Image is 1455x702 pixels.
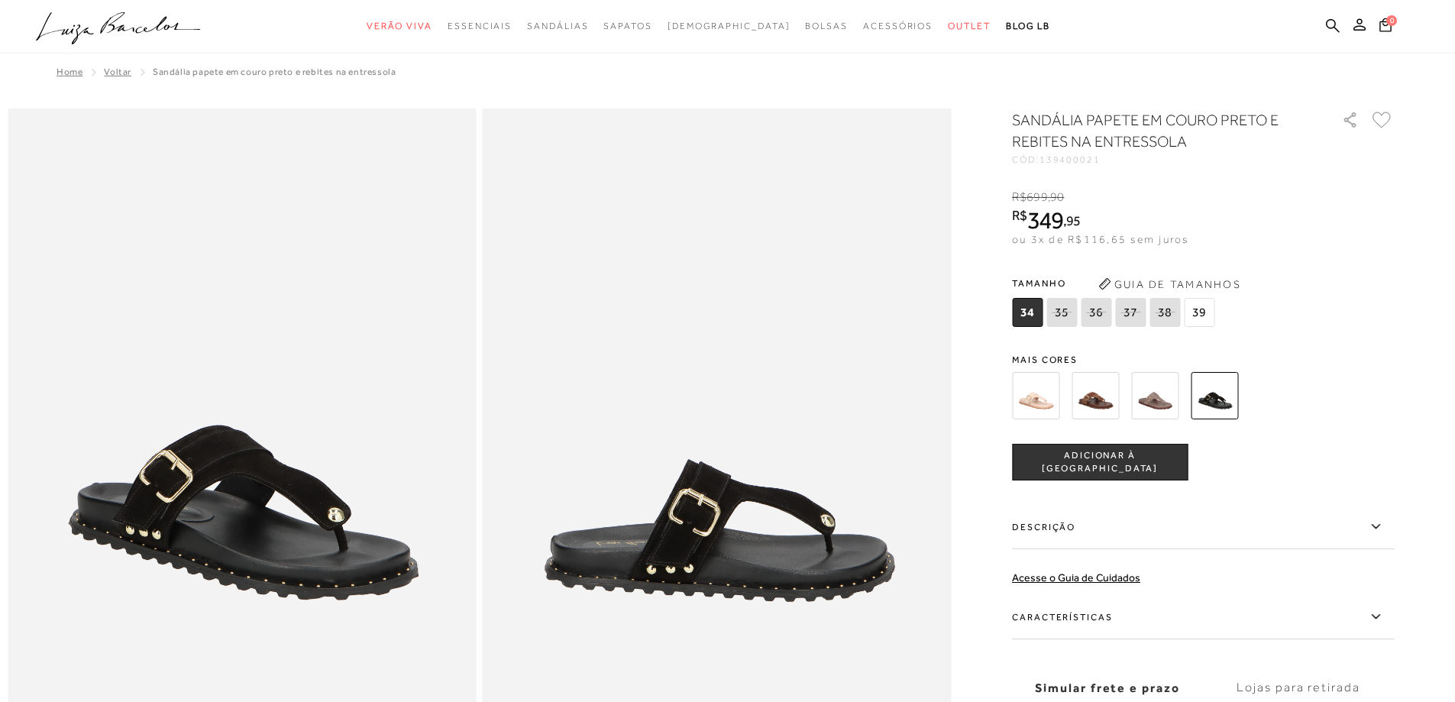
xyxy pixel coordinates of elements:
[367,12,432,40] a: noSubCategoriesText
[1012,595,1394,639] label: Características
[104,66,131,77] a: Voltar
[1012,298,1043,327] span: 34
[1013,449,1187,476] span: ADICIONAR À [GEOGRAPHIC_DATA]
[668,12,791,40] a: noSubCategoriesText
[1063,214,1081,228] i: ,
[1375,17,1396,37] button: 0
[527,21,588,31] span: Sandálias
[1093,272,1246,296] button: Guia de Tamanhos
[1131,372,1179,419] img: SANDÁLIA PAPETE EM COURO CINZA DUMBO E REBITES NA ENTRESSOLA
[1012,209,1027,222] i: R$
[1012,233,1188,245] span: ou 3x de R$116,65 sem juros
[1012,355,1394,364] span: Mais cores
[367,21,432,31] span: Verão Viva
[1046,298,1077,327] span: 35
[1012,505,1394,549] label: Descrição
[948,21,991,31] span: Outlet
[1184,298,1214,327] span: 39
[57,66,82,77] a: Home
[1072,372,1119,419] img: SANDÁLIA PAPETE EM COURO CAFÉ E REBITES NA ENTRESSOLA
[1115,298,1146,327] span: 37
[1040,154,1101,165] span: 139400021
[1012,571,1140,584] a: Acesse o Guia de Cuidados
[1050,190,1064,204] span: 90
[1012,372,1059,419] img: SANDÁLIA PAPETE EM COURO BEGE NATA E REBITES NA ENTRESSOLA
[1066,212,1081,228] span: 95
[948,12,991,40] a: noSubCategoriesText
[153,66,396,77] span: SANDÁLIA PAPETE EM COURO PRETO E REBITES NA ENTRESSOLA
[863,12,933,40] a: noSubCategoriesText
[805,12,848,40] a: noSubCategoriesText
[1027,190,1047,204] span: 699
[1006,12,1050,40] a: BLOG LB
[1386,15,1397,26] span: 0
[1012,444,1188,480] button: ADICIONAR À [GEOGRAPHIC_DATA]
[668,21,791,31] span: [DEMOGRAPHIC_DATA]
[1012,155,1318,164] div: CÓD:
[805,21,848,31] span: Bolsas
[448,12,512,40] a: noSubCategoriesText
[1027,206,1063,234] span: 349
[1006,21,1050,31] span: BLOG LB
[1012,190,1027,204] i: R$
[603,12,652,40] a: noSubCategoriesText
[1048,190,1065,204] i: ,
[1081,298,1111,327] span: 36
[527,12,588,40] a: noSubCategoriesText
[863,21,933,31] span: Acessórios
[1149,298,1180,327] span: 38
[1012,272,1218,295] span: Tamanho
[603,21,652,31] span: Sapatos
[448,21,512,31] span: Essenciais
[1191,372,1238,419] img: SANDÁLIA PAPETE EM COURO PRETO E REBITES NA ENTRESSOLA
[1012,109,1298,152] h1: SANDÁLIA PAPETE EM COURO PRETO E REBITES NA ENTRESSOLA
